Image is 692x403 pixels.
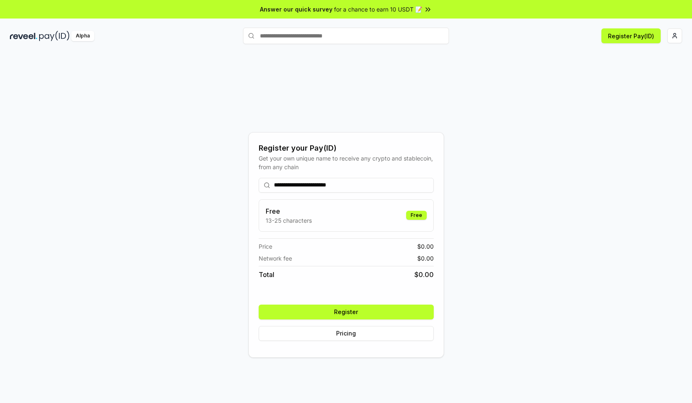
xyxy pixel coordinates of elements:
span: $ 0.00 [417,242,434,251]
button: Register [259,305,434,319]
img: reveel_dark [10,31,37,41]
p: 13-25 characters [266,216,312,225]
button: Pricing [259,326,434,341]
span: $ 0.00 [414,270,434,280]
span: Price [259,242,272,251]
img: pay_id [39,31,70,41]
span: for a chance to earn 10 USDT 📝 [334,5,422,14]
span: $ 0.00 [417,254,434,263]
h3: Free [266,206,312,216]
span: Network fee [259,254,292,263]
button: Register Pay(ID) [601,28,661,43]
span: Total [259,270,274,280]
span: Answer our quick survey [260,5,332,14]
div: Register your Pay(ID) [259,142,434,154]
div: Get your own unique name to receive any crypto and stablecoin, from any chain [259,154,434,171]
div: Free [406,211,427,220]
div: Alpha [71,31,94,41]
